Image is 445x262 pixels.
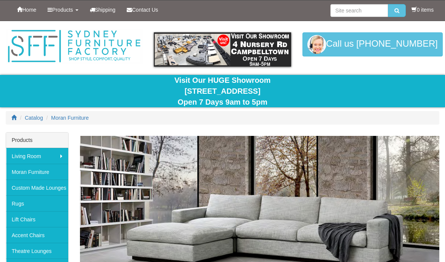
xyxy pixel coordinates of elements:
[25,115,43,121] a: Catalog
[95,7,116,13] span: Shipping
[6,227,68,243] a: Accent Chairs
[6,195,68,211] a: Rugs
[6,180,68,195] a: Custom Made Lounges
[411,6,434,14] li: 0 items
[51,115,89,121] a: Moran Furniture
[6,164,68,180] a: Moran Furniture
[6,29,143,64] img: Sydney Furniture Factory
[330,4,388,17] input: Site search
[6,75,439,107] div: Visit Our HUGE Showroom [STREET_ADDRESS] Open 7 Days 9am to 5pm
[6,133,68,148] div: Products
[121,0,164,19] a: Contact Us
[84,0,121,19] a: Shipping
[6,148,68,164] a: Living Room
[22,7,36,13] span: Home
[6,211,68,227] a: Lift Chairs
[11,0,42,19] a: Home
[6,243,68,259] a: Theatre Lounges
[154,32,291,67] img: showroom.gif
[42,0,84,19] a: Products
[52,7,73,13] span: Products
[132,7,158,13] span: Contact Us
